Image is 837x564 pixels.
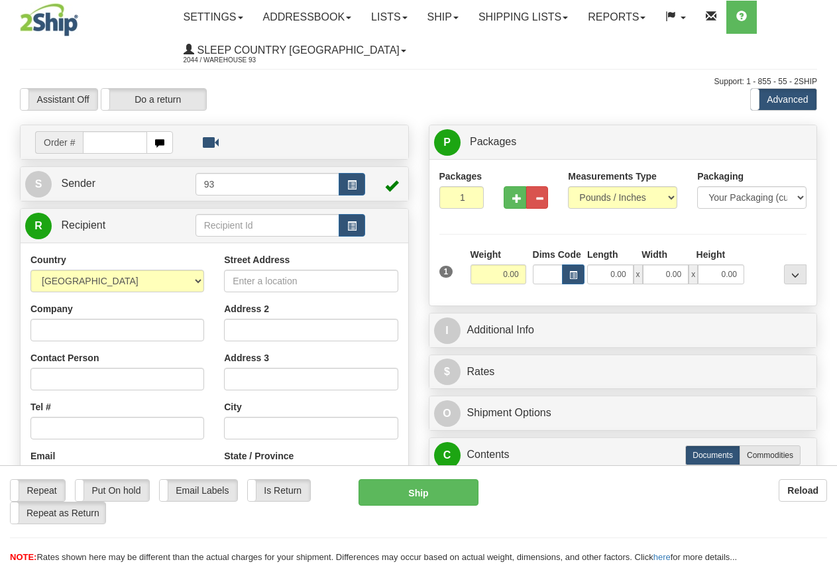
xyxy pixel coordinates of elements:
[787,485,818,496] b: Reload
[434,317,461,344] span: I
[434,442,461,469] span: C
[568,170,657,183] label: Measurements Type
[20,3,78,36] img: logo2044.jpg
[471,248,501,261] label: Weight
[184,54,283,67] span: 2044 / Warehouse 93
[587,248,618,261] label: Length
[685,445,740,465] label: Documents
[740,445,801,465] label: Commodities
[784,264,807,284] div: ...
[779,479,827,502] button: Reload
[194,44,400,56] span: Sleep Country [GEOGRAPHIC_DATA]
[10,552,36,562] span: NOTE:
[359,479,478,506] button: Ship
[224,449,294,463] label: State / Province
[434,441,812,469] a: CContents
[434,400,461,427] span: O
[25,171,52,197] span: S
[174,34,416,67] a: Sleep Country [GEOGRAPHIC_DATA] 2044 / Warehouse 93
[61,178,95,189] span: Sender
[25,170,195,197] a: S Sender
[253,1,362,34] a: Addressbook
[30,400,51,414] label: Tel #
[689,264,698,284] span: x
[76,480,149,501] label: Put On hold
[11,502,105,524] label: Repeat as Return
[224,302,269,315] label: Address 2
[434,129,461,156] span: P
[751,89,816,110] label: Advanced
[30,302,73,315] label: Company
[224,351,269,365] label: Address 3
[224,400,241,414] label: City
[469,1,578,34] a: Shipping lists
[195,214,340,237] input: Recipient Id
[174,1,253,34] a: Settings
[20,76,817,87] div: Support: 1 - 855 - 55 - 2SHIP
[160,480,237,501] label: Email Labels
[224,270,398,292] input: Enter a location
[25,212,176,239] a: R Recipient
[653,552,671,562] a: here
[21,89,97,110] label: Assistant Off
[11,480,65,501] label: Repeat
[434,359,812,386] a: $Rates
[697,248,726,261] label: Height
[195,173,340,196] input: Sender Id
[224,253,290,266] label: Street Address
[434,317,812,344] a: IAdditional Info
[248,480,310,501] label: Is Return
[25,213,52,239] span: R
[61,219,105,231] span: Recipient
[35,131,83,154] span: Order #
[101,89,206,110] label: Do a return
[807,214,836,349] iframe: chat widget
[30,351,99,365] label: Contact Person
[30,253,66,266] label: Country
[439,266,453,278] span: 1
[434,359,461,385] span: $
[578,1,655,34] a: Reports
[470,136,516,147] span: Packages
[642,248,667,261] label: Width
[30,449,55,463] label: Email
[361,1,417,34] a: Lists
[418,1,469,34] a: Ship
[697,170,744,183] label: Packaging
[533,248,581,261] label: Dims Code
[434,129,812,156] a: P Packages
[634,264,643,284] span: x
[434,400,812,427] a: OShipment Options
[439,170,482,183] label: Packages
